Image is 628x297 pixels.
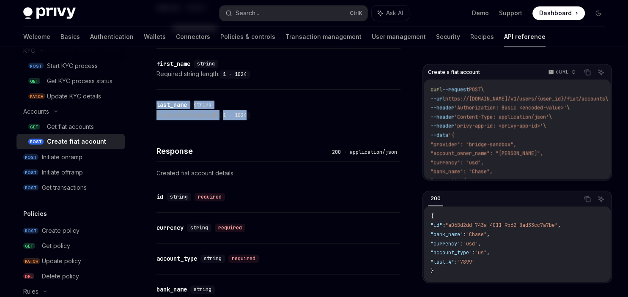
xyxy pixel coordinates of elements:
[16,150,125,165] a: POSTInitiate onramp
[23,258,40,264] span: PATCH
[457,259,475,266] span: "7899"
[16,180,125,195] a: POSTGet transactions
[16,223,125,238] a: POSTCreate policy
[16,238,125,253] a: GETGet policy
[197,61,215,68] span: string
[431,160,484,166] span: "currency": "usd",
[16,119,125,134] a: GETGet fiat accounts
[431,241,460,248] span: "currency"
[442,87,469,93] span: --request
[156,60,190,68] div: first_name
[156,69,400,79] div: Required string length:
[144,27,166,47] a: Wallets
[543,123,546,130] span: \
[463,241,478,248] span: "usd"
[431,150,543,157] span: "account_owner_name": "[PERSON_NAME]",
[220,27,275,47] a: Policies & controls
[454,123,543,130] span: 'privy-app-id: <privy-app-id>'
[549,114,552,121] span: \
[445,222,558,229] span: "a068d2dd-743a-4011-9b62-8ad33cc7a7be"
[431,87,442,93] span: curl
[156,169,400,179] p: Created fiat account details
[23,27,50,47] a: Welcome
[219,6,367,21] button: Search...CtrlK
[42,226,80,236] div: Create policy
[236,8,259,19] div: Search...
[582,67,593,78] button: Copy the contents from the code block
[28,63,44,69] span: POST
[228,255,259,263] div: required
[23,169,38,176] span: POST
[431,232,463,238] span: "bank_name"
[47,61,98,71] div: Start KYC process
[16,269,125,284] a: DELDelete policy
[16,253,125,269] a: PATCHUpdate policy
[156,101,187,109] div: last_name
[42,167,83,177] div: Initiate offramp
[454,259,457,266] span: :
[16,58,125,74] a: POSTStart KYC process
[23,8,76,19] img: dark logo
[431,250,472,256] span: "account_type"
[558,222,561,229] span: ,
[23,106,49,117] div: Accounts
[156,255,197,263] div: account_type
[47,76,112,86] div: Get KYC process status
[466,232,487,238] span: "Chase"
[156,146,329,157] h4: Response
[190,225,208,232] span: string
[195,193,225,202] div: required
[605,96,608,103] span: \
[595,67,606,78] button: Ask AI
[219,112,250,120] code: 1 - 1024
[170,194,188,201] span: string
[23,243,35,249] span: GET
[499,9,522,18] a: Support
[194,102,211,109] span: string
[16,165,125,180] a: POSTInitiate offramp
[28,93,45,100] span: PATCH
[470,27,494,47] a: Recipes
[448,132,454,139] span: '{
[556,69,569,76] p: cURL
[47,122,94,132] div: Get fiat accounts
[156,193,163,202] div: id
[487,232,490,238] span: ,
[504,27,546,47] a: API reference
[445,96,605,103] span: https://[DOMAIN_NAME]/v1/users/{user_id}/fiat/accounts
[475,250,487,256] span: "us"
[428,194,443,204] div: 200
[47,91,101,101] div: Update KYC details
[386,9,403,18] span: Ask AI
[431,178,466,185] span: "account": {
[23,185,38,191] span: POST
[543,65,579,80] button: cURL
[431,142,516,148] span: "provider": "bridge-sandbox",
[42,241,70,251] div: Get policy
[23,154,38,161] span: POST
[60,27,80,47] a: Basics
[28,139,44,145] span: POST
[42,152,82,162] div: Initiate onramp
[442,222,445,229] span: :
[431,105,454,112] span: --header
[463,232,466,238] span: :
[329,148,400,157] div: 200 - application/json
[431,213,433,220] span: {
[23,286,38,297] div: Rules
[454,114,549,121] span: 'Content-Type: application/json'
[595,194,606,205] button: Ask AI
[28,78,40,84] span: GET
[478,241,481,248] span: ,
[431,268,433,275] span: }
[472,9,489,18] a: Demo
[23,209,47,219] h5: Policies
[176,27,210,47] a: Connectors
[156,110,400,120] div: Required string length:
[204,256,222,262] span: string
[487,250,490,256] span: ,
[481,87,484,93] span: \
[454,105,567,112] span: 'Authorization: Basic <encoded-value>'
[460,241,463,248] span: :
[23,273,34,280] span: DEL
